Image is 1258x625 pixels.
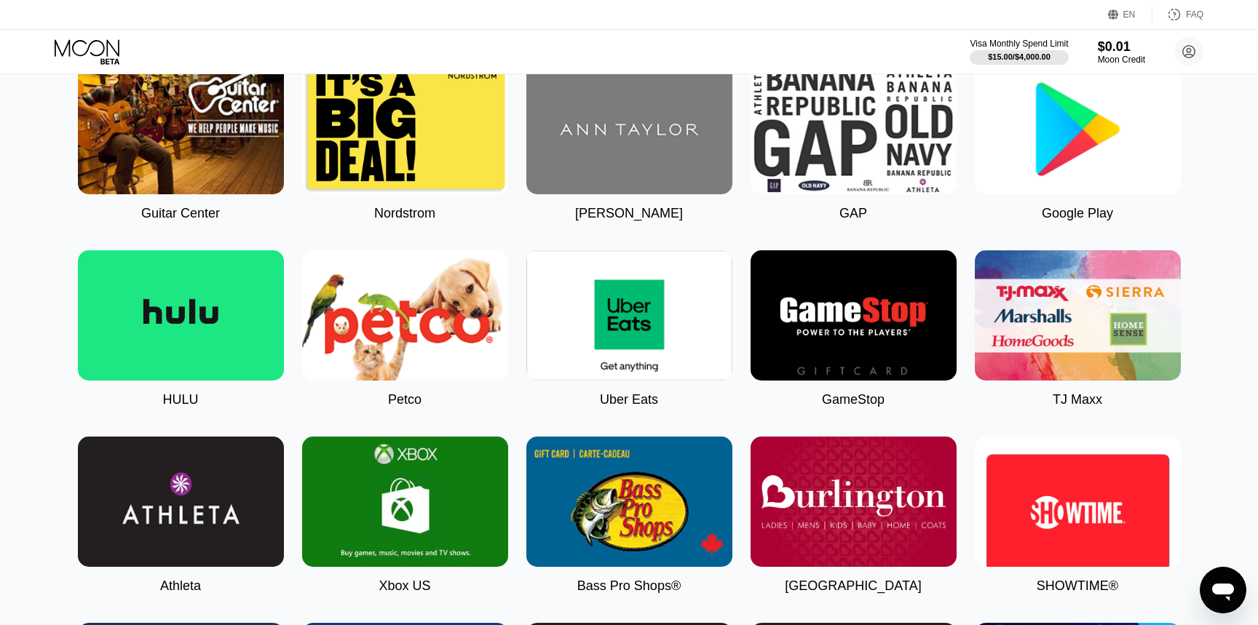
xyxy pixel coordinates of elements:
[575,206,683,221] div: [PERSON_NAME]
[1108,7,1152,22] div: EN
[839,206,867,221] div: GAP
[160,578,201,594] div: Athleta
[1098,55,1145,65] div: Moon Credit
[577,578,681,594] div: Bass Pro Shops®
[1123,9,1136,20] div: EN
[600,392,658,407] div: Uber Eats
[1098,39,1145,65] div: $0.01Moon Credit
[388,392,422,407] div: Petco
[1200,567,1246,613] iframe: Button to launch messaging window
[374,206,435,221] div: Nordstrom
[379,578,430,594] div: Xbox US
[1152,7,1203,22] div: FAQ
[988,52,1051,61] div: $15.00 / $4,000.00
[1037,578,1118,594] div: SHOWTIME®
[822,392,885,407] div: GameStop
[141,206,220,221] div: Guitar Center
[162,392,198,407] div: HULU
[1098,39,1145,55] div: $0.01
[970,39,1068,65] div: Visa Monthly Spend Limit$15.00/$4,000.00
[785,578,921,594] div: [GEOGRAPHIC_DATA]
[1042,206,1113,221] div: Google Play
[970,39,1068,49] div: Visa Monthly Spend Limit
[1053,392,1102,407] div: TJ Maxx
[1186,9,1203,20] div: FAQ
